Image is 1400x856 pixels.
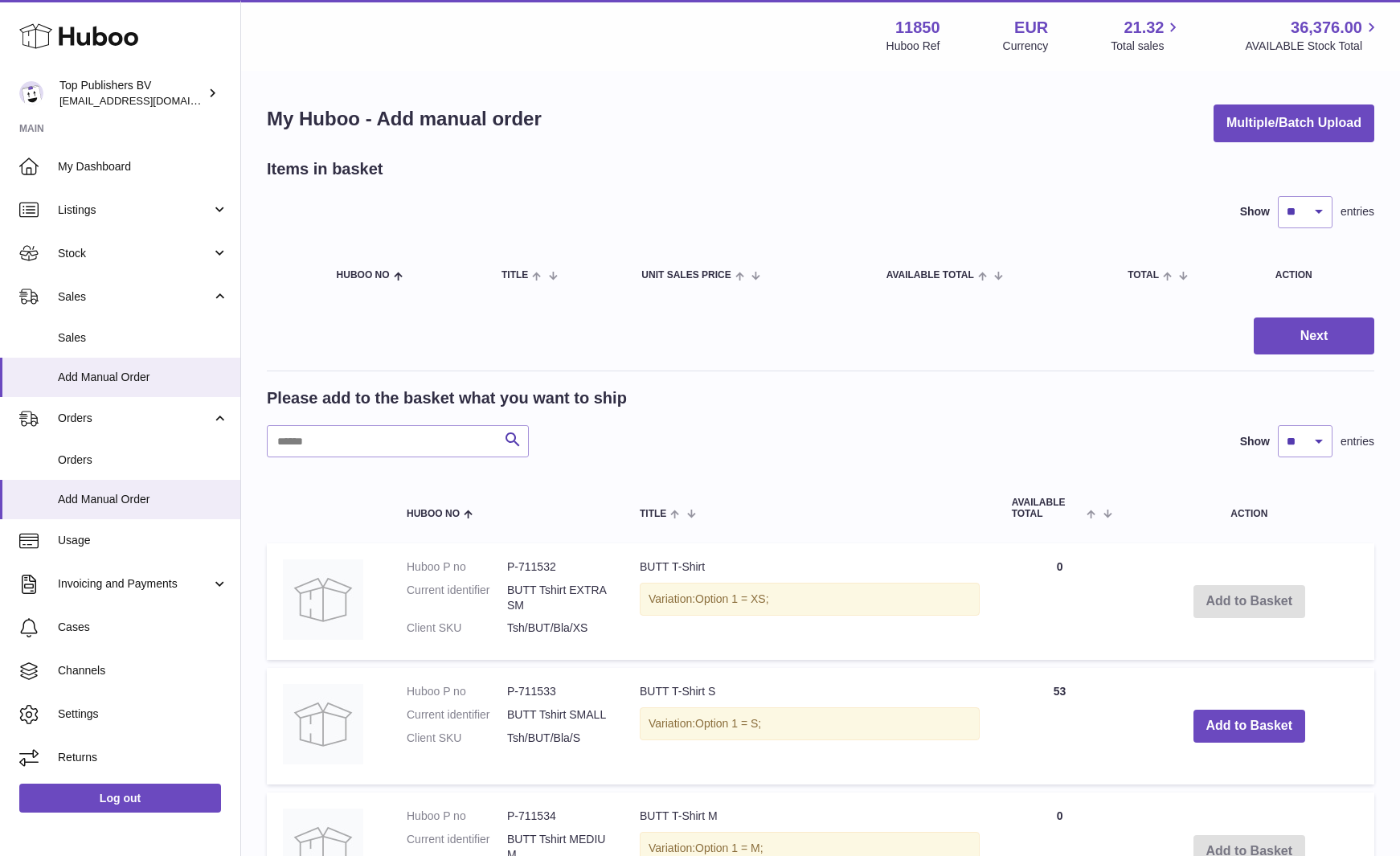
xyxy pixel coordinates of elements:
img: BUTT T-Shirt [283,559,363,640]
dd: Tsh/BUT/Bla/S [507,731,608,746]
span: entries [1341,434,1374,449]
span: Huboo no [407,509,460,519]
span: AVAILABLE Stock Total [1245,39,1381,54]
span: Settings [58,707,228,722]
div: Variation: [640,583,980,616]
dd: P-711534 [507,809,608,824]
div: Huboo Ref [886,39,940,54]
a: 36,376.00 AVAILABLE Stock Total [1245,17,1381,54]
span: Orders [58,453,228,468]
div: Currency [1003,39,1049,54]
dt: Client SKU [407,620,507,636]
label: Show [1240,204,1270,219]
span: Huboo no [337,270,390,281]
span: My Dashboard [58,159,228,174]
button: Next [1254,317,1374,355]
span: Returns [58,750,228,765]
div: Top Publishers BV [59,78,204,109]
strong: EUR [1014,17,1048,39]
span: Option 1 = XS; [695,592,768,605]
dd: Tsh/BUT/Bla/XS [507,620,608,636]
h2: Items in basket [267,158,383,180]
img: accounts@fantasticman.com [19,81,43,105]
dt: Current identifier [407,583,507,613]
span: Orders [58,411,211,426]
dd: P-711532 [507,559,608,575]
td: BUTT T-Shirt [624,543,996,661]
span: Unit Sales Price [641,270,731,281]
button: Add to Basket [1193,710,1306,743]
span: AVAILABLE Total [886,270,974,281]
label: Show [1240,434,1270,449]
th: Action [1124,481,1374,534]
span: 36,376.00 [1291,17,1362,39]
dt: Client SKU [407,731,507,746]
span: Invoicing and Payments [58,576,211,592]
span: Add Manual Order [58,370,228,385]
span: Listings [58,203,211,218]
dt: Huboo P no [407,559,507,575]
div: Action [1275,270,1358,281]
dd: P-711533 [507,684,608,699]
strong: 11850 [895,17,940,39]
a: Log out [19,784,221,813]
span: [EMAIL_ADDRESS][DOMAIN_NAME] [59,94,236,107]
dd: BUTT Tshirt SMALL [507,707,608,723]
h1: My Huboo - Add manual order [267,106,542,132]
span: entries [1341,204,1374,219]
span: Title [501,270,528,281]
td: 0 [996,543,1124,661]
span: Total sales [1111,39,1182,54]
dd: BUTT Tshirt EXTRA SM [507,583,608,613]
span: Title [640,509,666,519]
span: Channels [58,663,228,678]
dt: Current identifier [407,707,507,723]
span: Stock [58,246,211,261]
span: Sales [58,330,228,346]
span: Option 1 = S; [695,717,761,730]
span: 21.32 [1124,17,1164,39]
span: Option 1 = M; [695,842,763,854]
span: Usage [58,533,228,548]
span: Total [1128,270,1159,281]
td: BUTT T-Shirt S [624,668,996,784]
div: Variation: [640,707,980,740]
a: 21.32 Total sales [1111,17,1182,54]
span: Add Manual Order [58,492,228,507]
img: BUTT T-Shirt S [283,684,363,764]
dt: Huboo P no [407,809,507,824]
h2: Please add to the basket what you want to ship [267,387,627,409]
span: AVAILABLE Total [1012,498,1083,518]
td: 53 [996,668,1124,784]
button: Multiple/Batch Upload [1214,104,1374,142]
dt: Huboo P no [407,684,507,699]
span: Cases [58,620,228,635]
span: Sales [58,289,211,305]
